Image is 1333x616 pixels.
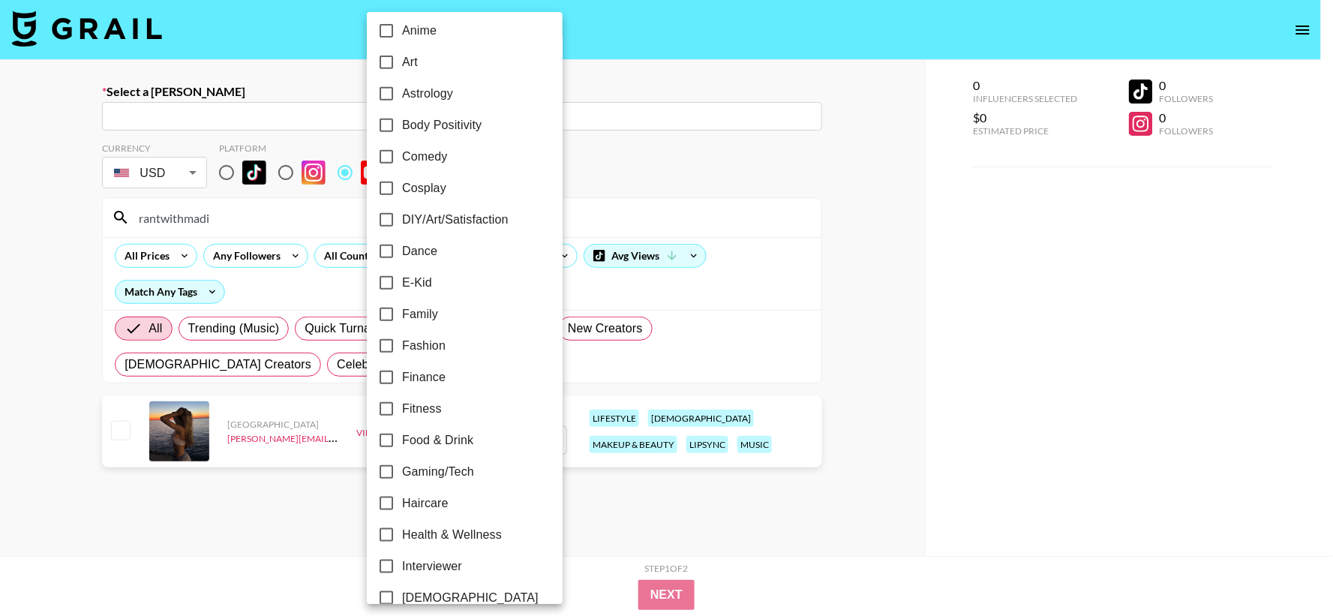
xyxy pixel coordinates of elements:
span: Astrology [402,85,453,103]
span: E-Kid [402,274,432,292]
span: Health & Wellness [402,526,502,544]
span: Family [402,305,438,323]
span: Dance [402,242,437,260]
span: Cosplay [402,179,446,197]
span: Interviewer [402,557,462,575]
span: Haircare [402,494,449,512]
span: Art [402,53,418,71]
span: Food & Drink [402,431,473,449]
span: Fashion [402,337,446,355]
span: Fitness [402,400,442,418]
span: [DEMOGRAPHIC_DATA] [402,589,539,607]
span: Body Positivity [402,116,482,134]
span: Finance [402,368,446,386]
span: Anime [402,22,437,40]
span: DIY/Art/Satisfaction [402,211,509,229]
span: Gaming/Tech [402,463,474,481]
span: Comedy [402,148,447,166]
